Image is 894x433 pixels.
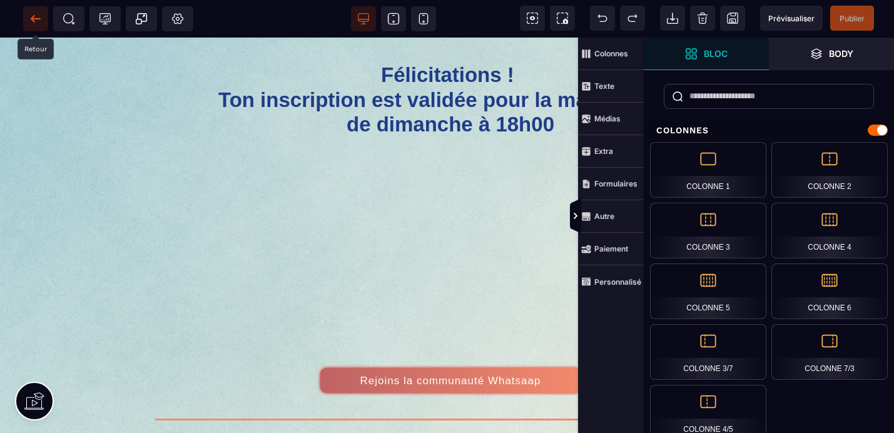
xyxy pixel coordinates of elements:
[771,263,888,319] div: Colonne 6
[768,14,815,23] span: Prévisualiser
[830,6,874,31] span: Enregistrer le contenu
[162,6,193,31] span: Favicon
[650,324,766,380] div: Colonne 3/7
[578,265,644,298] span: Personnalisé
[594,146,613,156] strong: Extra
[89,6,121,31] span: Code de suivi
[578,200,644,233] span: Autre
[578,135,644,168] span: Extra
[594,81,614,91] strong: Texte
[650,263,766,319] div: Colonne 5
[594,277,641,287] strong: Personnalisé
[594,211,614,221] strong: Autre
[769,38,894,70] span: Ouvrir les calques
[771,203,888,258] div: Colonne 4
[644,198,656,235] span: Afficher les vues
[644,38,769,70] span: Ouvrir les blocs
[771,324,888,380] div: Colonne 7/3
[126,6,157,31] span: Créer une alerte modale
[620,6,645,31] span: Rétablir
[279,125,621,317] div: Félicitations !
[690,6,715,31] span: Nettoyage
[550,6,575,31] span: Capture d'écran
[594,49,628,58] strong: Colonnes
[578,233,644,265] span: Paiement
[578,103,644,135] span: Médias
[771,142,888,198] div: Colonne 2
[840,14,865,23] span: Publier
[320,330,581,355] button: Rejoins la communauté Whatsaap
[704,49,728,58] strong: Bloc
[411,6,436,31] span: Voir mobile
[650,142,766,198] div: Colonne 1
[594,244,628,253] strong: Paiement
[650,203,766,258] div: Colonne 3
[63,13,75,25] span: SEO
[594,179,637,188] strong: Formulaires
[53,6,84,31] span: Métadata SEO
[660,6,685,31] span: Importer
[720,6,745,31] span: Enregistrer
[171,13,184,25] span: Réglages Body
[99,13,111,25] span: Tracking
[351,6,376,31] span: Voir bureau
[590,6,615,31] span: Défaire
[594,114,621,123] strong: Médias
[135,13,148,25] span: Popup
[19,25,882,99] h1: Félicitations ! Ton inscription est validée pour la masterclass de dimanche à 18h00
[644,119,894,142] div: Colonnes
[578,168,644,200] span: Formulaires
[829,49,853,58] strong: Body
[760,6,823,31] span: Aperçu
[520,6,545,31] span: Voir les composants
[578,70,644,103] span: Texte
[23,6,48,31] span: Retour
[381,6,406,31] span: Voir tablette
[578,38,644,70] span: Colonnes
